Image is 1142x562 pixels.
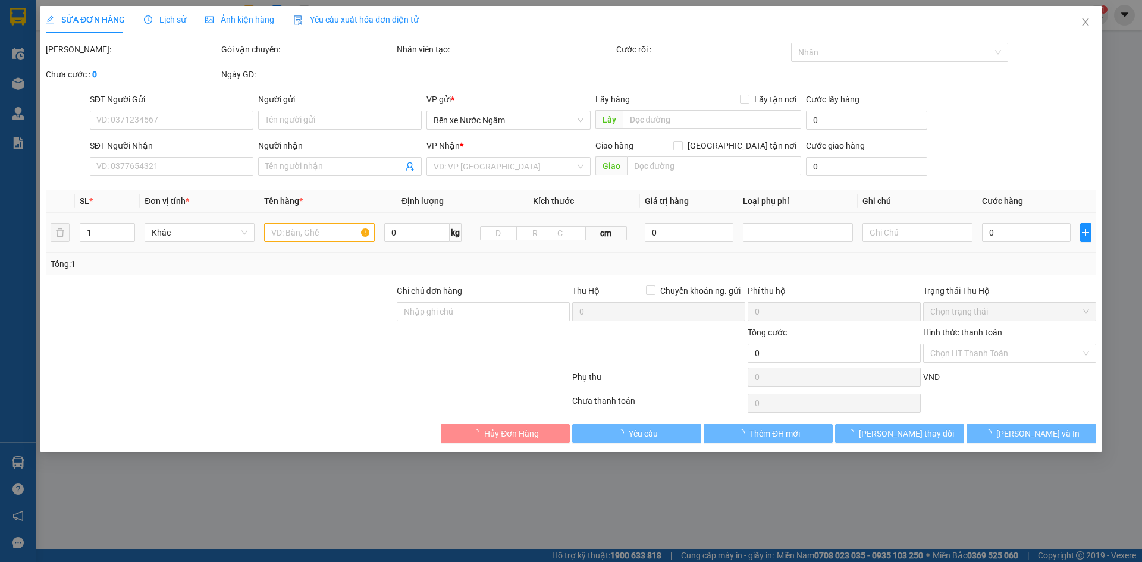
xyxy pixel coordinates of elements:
[553,226,586,240] input: C
[571,371,746,391] div: Phụ thu
[397,302,570,321] input: Ghi chú đơn hàng
[221,43,394,56] div: Gói vận chuyển:
[152,224,248,241] span: Khác
[533,196,574,206] span: Kích thước
[144,15,186,24] span: Lịch sử
[983,429,996,437] span: loading
[586,226,626,240] span: cm
[806,111,927,130] input: Cước lấy hàng
[516,226,553,240] input: R
[51,223,70,242] button: delete
[258,139,422,152] div: Người nhận
[450,223,462,242] span: kg
[572,286,600,296] span: Thu Hộ
[846,429,859,437] span: loading
[427,93,591,106] div: VP gửi
[205,15,274,24] span: Ảnh kiện hàng
[46,43,219,56] div: [PERSON_NAME]:
[923,372,940,382] span: VND
[930,303,1089,321] span: Chọn trạng thái
[1069,6,1102,39] button: Close
[205,15,214,24] span: picture
[571,394,746,415] div: Chưa thanh toán
[595,156,627,175] span: Giao
[704,424,833,443] button: Thêm ĐH mới
[683,139,801,152] span: [GEOGRAPHIC_DATA] tận nơi
[983,196,1024,206] span: Cước hàng
[406,162,415,171] span: user-add
[623,110,801,129] input: Dọc đường
[738,190,858,213] th: Loại phụ phí
[749,427,800,440] span: Thêm ĐH mới
[595,141,633,150] span: Giao hàng
[858,190,977,213] th: Ghi chú
[46,15,54,24] span: edit
[923,284,1096,297] div: Trạng thái Thu Hộ
[90,139,253,152] div: SĐT Người Nhận
[616,429,629,437] span: loading
[145,196,190,206] span: Đơn vị tính
[221,68,394,81] div: Ngày GD:
[967,424,1096,443] button: [PERSON_NAME] và In
[806,141,865,150] label: Cước giao hàng
[80,196,89,206] span: SL
[397,286,462,296] label: Ghi chú đơn hàng
[46,15,125,24] span: SỬA ĐƠN HÀNG
[441,424,570,443] button: Hủy Đơn Hàng
[46,68,219,81] div: Chưa cước :
[748,284,921,302] div: Phí thu hộ
[835,424,964,443] button: [PERSON_NAME] thay đổi
[806,157,927,176] input: Cước giao hàng
[1081,17,1090,27] span: close
[655,284,745,297] span: Chuyển khoản ng. gửi
[480,226,517,240] input: D
[595,110,623,129] span: Lấy
[265,196,303,206] span: Tên hàng
[1080,223,1091,242] button: plus
[90,93,253,106] div: SĐT Người Gửi
[749,93,801,106] span: Lấy tận nơi
[736,429,749,437] span: loading
[427,141,460,150] span: VP Nhận
[748,328,787,337] span: Tổng cước
[434,111,583,129] span: Bến xe Nước Ngầm
[92,70,97,79] b: 0
[616,43,789,56] div: Cước rồi :
[471,429,484,437] span: loading
[484,427,539,440] span: Hủy Đơn Hàng
[293,15,303,25] img: icon
[627,156,801,175] input: Dọc đường
[401,196,444,206] span: Định lượng
[629,427,658,440] span: Yêu cầu
[258,93,422,106] div: Người gửi
[996,427,1080,440] span: [PERSON_NAME] và In
[572,424,701,443] button: Yêu cầu
[806,95,859,104] label: Cước lấy hàng
[923,328,1002,337] label: Hình thức thanh toán
[397,43,614,56] div: Nhân viên tạo:
[265,223,375,242] input: VD: Bàn, Ghế
[595,95,630,104] span: Lấy hàng
[859,427,954,440] span: [PERSON_NAME] thay đổi
[293,15,419,24] span: Yêu cầu xuất hóa đơn điện tử
[645,196,689,206] span: Giá trị hàng
[51,258,441,271] div: Tổng: 1
[862,223,972,242] input: Ghi Chú
[144,15,152,24] span: clock-circle
[1081,228,1091,237] span: plus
